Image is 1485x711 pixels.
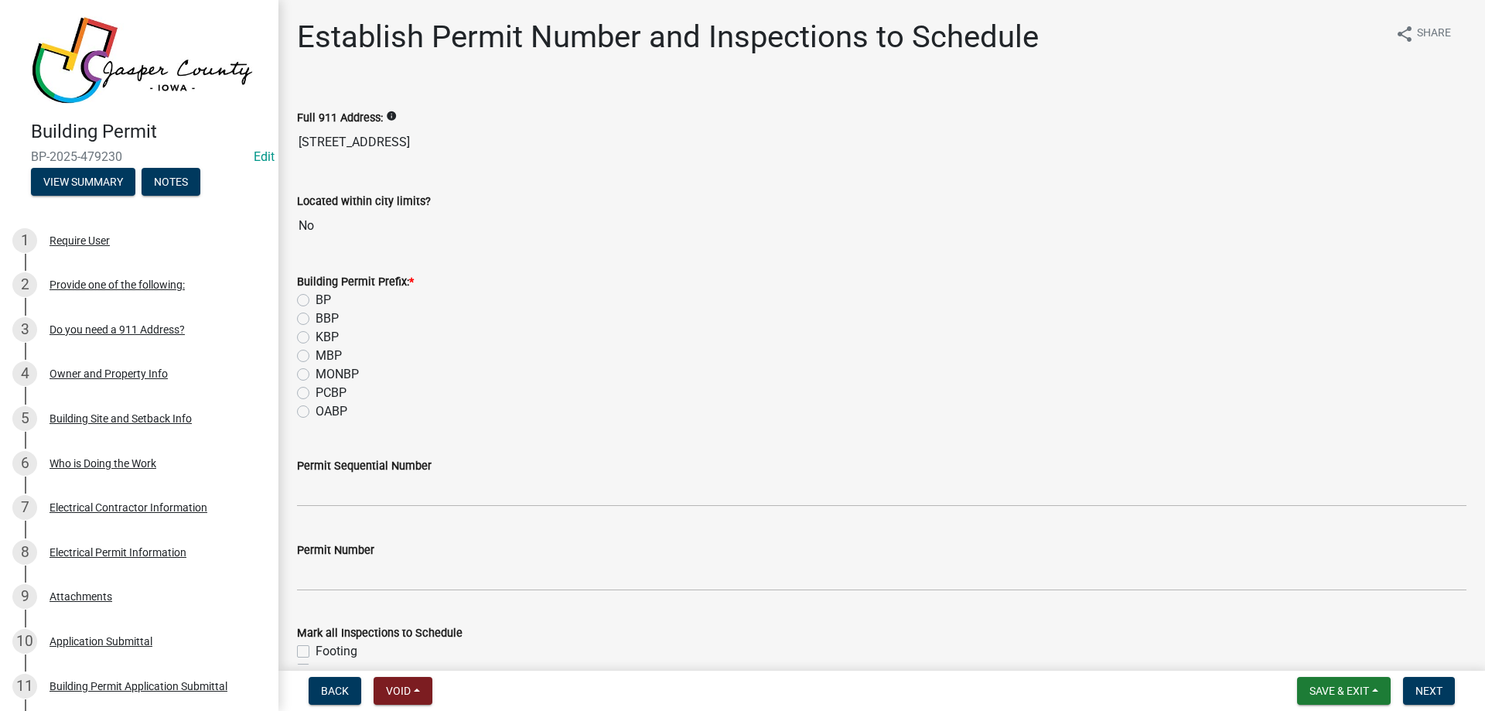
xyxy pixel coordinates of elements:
[321,685,349,697] span: Back
[12,584,37,609] div: 9
[12,228,37,253] div: 1
[31,176,135,189] wm-modal-confirm: Summary
[12,406,37,431] div: 5
[49,324,185,335] div: Do you need a 911 Address?
[49,681,227,692] div: Building Permit Application Submittal
[316,365,359,384] label: MONBP
[31,16,254,104] img: Jasper County, Iowa
[49,413,192,424] div: Building Site and Setback Info
[49,235,110,246] div: Require User
[297,277,414,288] label: Building Permit Prefix:
[31,121,266,143] h4: Building Permit
[254,149,275,164] a: Edit
[1415,685,1442,697] span: Next
[49,636,152,647] div: Application Submittal
[1417,25,1451,43] span: Share
[316,384,346,402] label: PCBP
[386,111,397,121] i: info
[12,540,37,565] div: 8
[12,361,37,386] div: 4
[297,628,463,639] label: Mark all Inspections to Schedule
[142,176,200,189] wm-modal-confirm: Notes
[1395,25,1414,43] i: share
[316,642,357,661] label: Footing
[297,545,374,556] label: Permit Number
[49,279,185,290] div: Provide one of the following:
[254,149,275,164] wm-modal-confirm: Edit Application Number
[31,149,247,164] span: BP-2025-479230
[49,502,207,513] div: Electrical Contractor Information
[297,19,1039,56] h1: Establish Permit Number and Inspections to Schedule
[49,368,168,379] div: Owner and Property Info
[12,317,37,342] div: 3
[297,113,383,124] label: Full 911 Address:
[1297,677,1391,705] button: Save & Exit
[316,291,331,309] label: BP
[297,461,432,472] label: Permit Sequential Number
[309,677,361,705] button: Back
[297,197,431,207] label: Located within city limits?
[316,347,342,365] label: MBP
[12,674,37,699] div: 11
[1403,677,1455,705] button: Next
[49,458,156,469] div: Who is Doing the Work
[12,495,37,520] div: 7
[12,451,37,476] div: 6
[49,547,186,558] div: Electrical Permit Information
[142,168,200,196] button: Notes
[12,629,37,654] div: 10
[1309,685,1369,697] span: Save & Exit
[316,309,339,328] label: BBP
[1383,19,1463,49] button: shareShare
[31,168,135,196] button: View Summary
[386,685,411,697] span: Void
[374,677,432,705] button: Void
[316,402,347,421] label: OABP
[49,591,112,602] div: Attachments
[316,661,405,679] label: Foundation Wall
[12,272,37,297] div: 2
[316,328,339,347] label: KBP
